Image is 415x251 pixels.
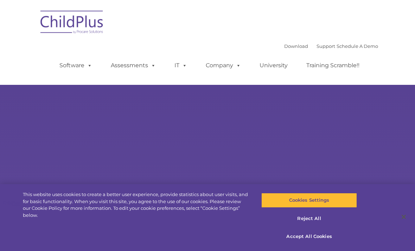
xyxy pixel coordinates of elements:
[284,43,378,49] font: |
[337,43,378,49] a: Schedule A Demo
[199,58,248,73] a: Company
[167,58,194,73] a: IT
[104,58,163,73] a: Assessments
[284,43,308,49] a: Download
[37,6,107,41] img: ChildPlus by Procare Solutions
[52,58,99,73] a: Software
[23,191,249,219] div: This website uses cookies to create a better user experience, provide statistics about user visit...
[299,58,366,73] a: Training Scramble!!
[317,43,335,49] a: Support
[261,211,357,226] button: Reject All
[261,229,357,244] button: Accept All Cookies
[396,209,411,225] button: Close
[261,193,357,208] button: Cookies Settings
[253,58,295,73] a: University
